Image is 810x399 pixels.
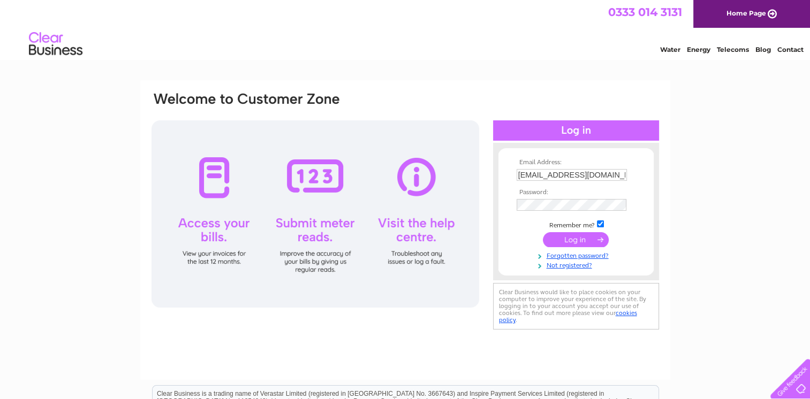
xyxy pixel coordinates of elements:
a: Not registered? [517,259,638,270]
a: Forgotten password? [517,250,638,260]
input: Submit [543,232,609,247]
div: Clear Business is a trading name of Verastar Limited (registered in [GEOGRAPHIC_DATA] No. 3667643... [153,6,658,52]
a: Contact [777,45,804,53]
a: Water [660,45,680,53]
a: Energy [687,45,710,53]
a: Telecoms [717,45,749,53]
th: Email Address: [514,159,638,166]
a: 0333 014 3131 [608,5,682,19]
th: Password: [514,189,638,196]
a: Blog [755,45,771,53]
a: cookies policy [499,309,637,324]
div: Clear Business would like to place cookies on your computer to improve your experience of the sit... [493,283,659,329]
td: Remember me? [514,219,638,229]
img: logo.png [28,28,83,60]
